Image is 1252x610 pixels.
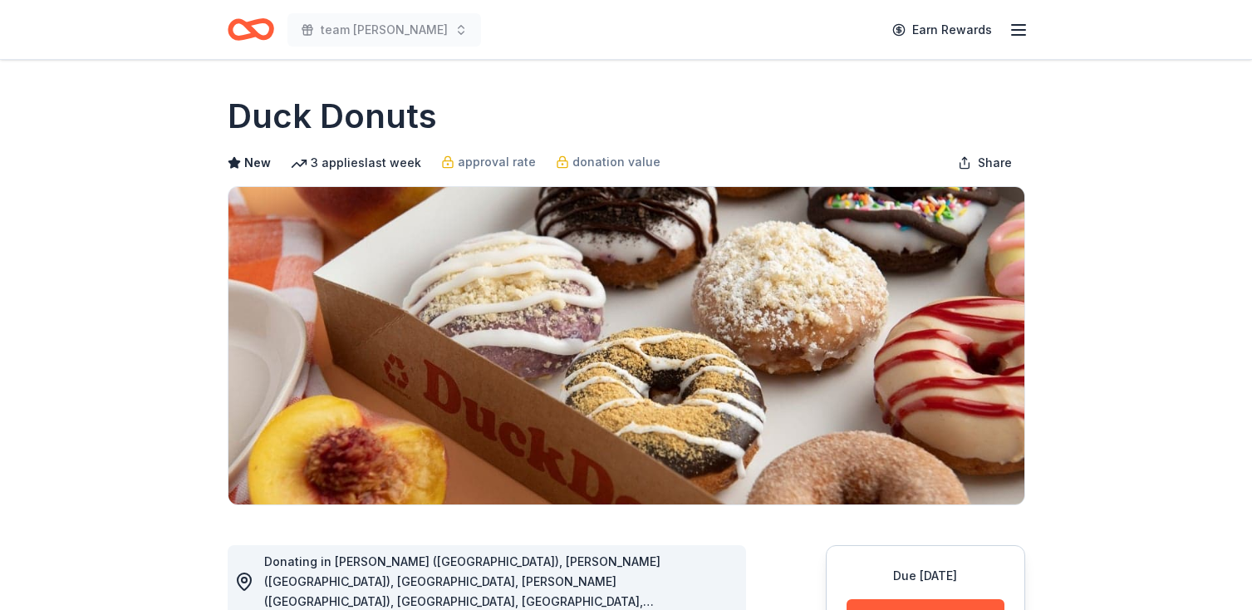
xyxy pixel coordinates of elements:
[882,15,1002,45] a: Earn Rewards
[441,152,536,172] a: approval rate
[321,20,448,40] span: team [PERSON_NAME]
[847,566,1004,586] div: Due [DATE]
[978,153,1012,173] span: Share
[556,152,660,172] a: donation value
[458,152,536,172] span: approval rate
[228,93,437,140] h1: Duck Donuts
[244,153,271,173] span: New
[291,153,421,173] div: 3 applies last week
[287,13,481,47] button: team [PERSON_NAME]
[228,187,1024,504] img: Image for Duck Donuts
[945,146,1025,180] button: Share
[572,152,660,172] span: donation value
[228,10,274,49] a: Home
